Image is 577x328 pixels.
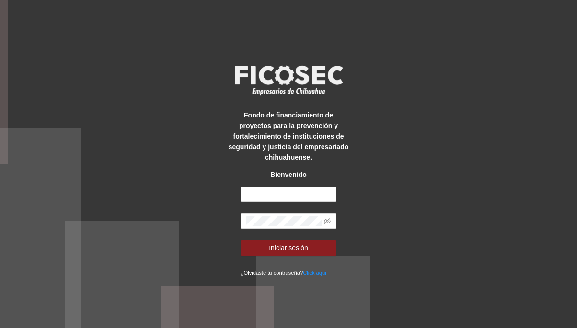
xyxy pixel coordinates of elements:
[229,111,349,161] strong: Fondo de financiamiento de proyectos para la prevención y fortalecimiento de instituciones de seg...
[269,243,308,253] span: Iniciar sesión
[241,240,337,256] button: Iniciar sesión
[241,270,326,276] small: ¿Olvidaste tu contraseña?
[229,62,348,98] img: logo
[324,218,331,224] span: eye-invisible
[270,171,306,178] strong: Bienvenido
[303,270,326,276] a: Click aqui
